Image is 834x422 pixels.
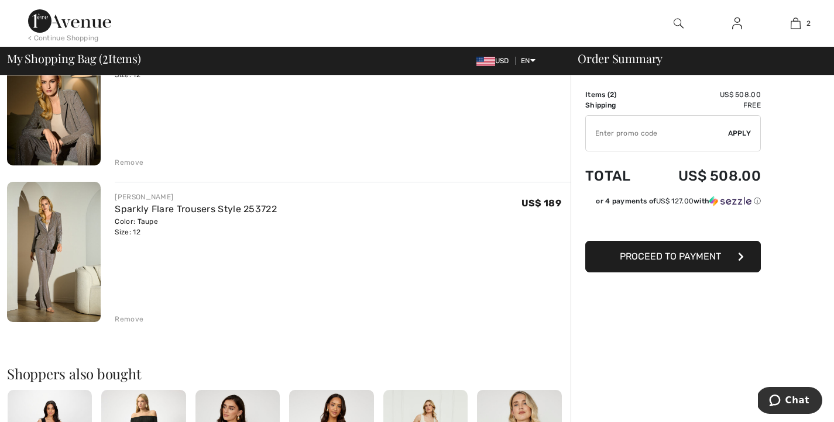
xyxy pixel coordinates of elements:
[728,128,751,139] span: Apply
[564,53,827,64] div: Order Summary
[647,100,761,110] td: Free
[115,192,277,202] div: [PERSON_NAME]
[476,57,495,66] img: US Dollar
[7,182,101,323] img: Sparkly Flare Trousers Style 253722
[585,241,761,272] button: Proceed to Payment
[806,18,811,29] span: 2
[647,89,761,100] td: US$ 508.00
[28,33,99,43] div: < Continue Shopping
[732,16,742,30] img: My Info
[115,203,277,215] a: Sparkly Flare Trousers Style 253722
[521,57,536,65] span: EN
[674,16,684,30] img: search the website
[115,216,277,237] div: Color: Taupe Size: 12
[115,314,143,324] div: Remove
[585,89,647,100] td: Items ( )
[758,387,822,416] iframe: Opens a widget where you can chat to one of our agents
[115,157,143,168] div: Remove
[791,16,801,30] img: My Bag
[585,210,761,237] iframe: PayPal-paypal
[585,100,647,110] td: Shipping
[610,91,614,99] span: 2
[7,366,571,381] h2: Shoppers also bought
[521,198,561,209] span: US$ 189
[596,196,761,206] div: or 4 payments of with
[7,53,141,64] span: My Shopping Bag ( Items)
[767,16,824,30] a: 2
[656,197,694,205] span: US$ 127.00
[476,57,514,65] span: USD
[585,156,647,196] td: Total
[620,251,721,262] span: Proceed to Payment
[647,156,761,196] td: US$ 508.00
[709,196,751,206] img: Sezzle
[102,50,108,65] span: 2
[7,25,101,165] img: Formal Blazer Style 253721
[28,9,111,33] img: 1ère Avenue
[586,116,728,151] input: Promo code
[585,196,761,210] div: or 4 payments ofUS$ 127.00withSezzle Click to learn more about Sezzle
[723,16,751,31] a: Sign In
